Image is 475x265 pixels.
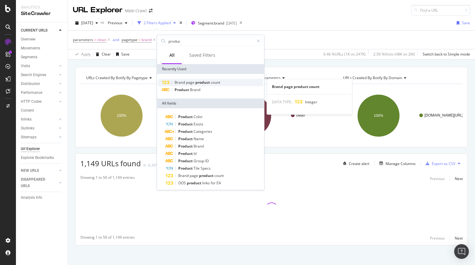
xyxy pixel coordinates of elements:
[189,18,237,28] button: Segment:brand[DATE]
[143,164,146,166] img: Equal
[86,75,148,80] span: URLs Crawled By Botify By pagetype
[21,54,37,60] div: Segments
[194,151,197,156] span: Id
[198,21,224,26] span: Segment: brand
[386,161,416,166] div: Manage Columns
[21,36,36,43] div: Overview
[213,73,329,83] h4: URLs Crawled By Botify By parameters
[21,5,63,10] div: Analytics
[21,72,57,78] a: Search Engines
[178,151,194,156] span: Product
[194,144,204,149] span: Brand
[377,160,416,167] button: Manage Columns
[138,37,141,42] span: =
[462,20,470,25] div: Save
[94,37,96,42] span: =
[349,161,369,166] div: Create alert
[163,189,184,194] span: Show 3 more
[194,158,205,163] span: Group
[430,235,445,242] button: Previous
[100,20,105,25] span: vs
[194,114,203,119] span: Color
[211,80,220,85] span: count
[21,10,63,17] div: SiteCrawler
[85,73,200,83] h4: URLs Crawled By Botify By pagetype
[455,175,463,182] button: Next
[209,89,334,142] svg: A chart.
[21,134,36,140] div: Sitemaps
[21,194,63,201] a: Analysis Info
[21,45,63,52] a: Movements
[187,180,202,186] span: product
[424,113,463,117] text: [DOMAIN_NAME][URL]
[21,27,57,34] a: CURRENT URLS
[178,129,194,134] span: Product
[117,113,126,118] text: 100%
[121,52,130,57] div: Save
[373,52,415,57] div: 2.59 % Visits ( 48K on 2M )
[113,37,119,43] button: and
[178,144,194,149] span: Product
[21,81,57,87] a: Distribution
[455,235,463,242] button: Next
[217,180,221,186] span: EA
[102,52,111,57] div: Clear
[73,18,100,28] button: [DATE]
[178,114,194,119] span: Product
[343,75,402,80] span: URLs Crawled By Botify By domain
[21,116,32,123] div: Inlinks
[21,134,57,140] a: Sitemaps
[454,18,470,28] button: Save
[147,163,159,168] div: -0.26%
[21,194,42,201] div: Analysis Info
[455,176,463,181] div: Next
[105,18,130,28] button: Previous
[21,167,39,174] div: NEW URLS
[323,52,366,57] div: 0.46 % URLs ( 1K on 247K )
[205,158,209,163] span: ID
[21,90,42,96] div: Performance
[21,146,63,152] a: Url Explorer
[21,54,63,60] a: Segments
[21,125,57,132] a: Outlinks
[178,166,194,171] span: Product
[420,49,470,59] button: Switch back to Simple mode
[178,121,194,127] span: Product
[430,176,445,181] div: Previous
[455,236,463,241] div: Next
[125,8,146,14] div: Main Crawl
[454,244,469,259] div: Open Intercom Messenger
[168,36,254,46] input: Search by field name
[21,176,57,189] a: DISAPPEARED URLS
[195,80,211,85] span: product
[21,98,42,105] div: HTTP Codes
[135,18,178,28] button: 2 Filters Applied
[430,175,445,182] button: Previous
[80,89,206,142] svg: A chart.
[21,36,63,43] a: Overview
[178,136,194,141] span: Product
[175,80,186,85] span: Brand
[73,37,93,42] span: parameters
[189,52,215,58] div: Saved Filters
[337,89,463,142] svg: A chart.
[423,159,455,168] button: Export as CSV
[93,49,111,59] button: Clear
[21,63,57,69] a: Visits
[157,64,264,74] div: Recently Used
[411,5,470,16] input: Find a URL
[226,21,237,26] div: [DATE]
[21,146,40,152] div: Url Explorer
[194,121,203,127] span: Exists
[141,36,152,44] span: brand
[21,107,34,114] div: Content
[169,52,175,58] div: All
[272,99,292,105] span: DATA TYPE:
[21,167,57,174] a: NEW URLS
[178,20,183,26] div: times
[423,52,470,57] div: Switch back to Simple mode
[21,45,40,52] div: Movements
[214,173,224,178] span: count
